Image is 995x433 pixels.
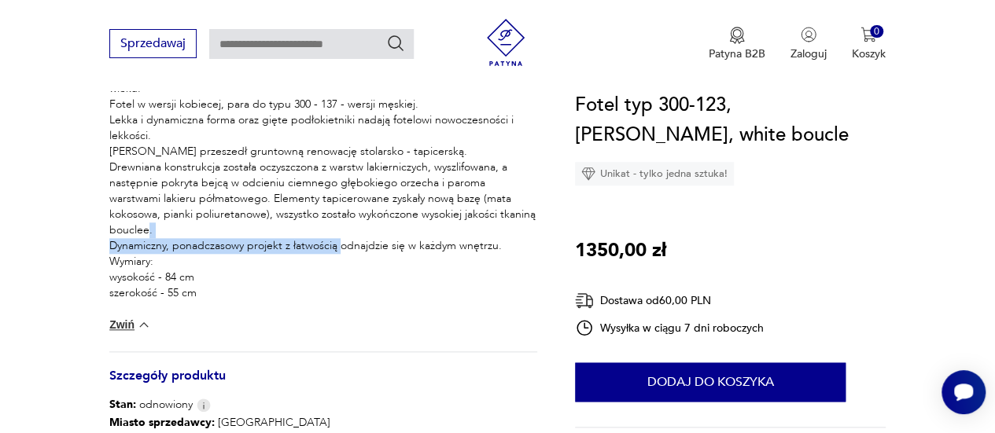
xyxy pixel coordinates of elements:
img: Patyna - sklep z meblami i dekoracjami vintage [482,19,529,66]
p: 1350,00 zł [575,236,666,266]
b: Miasto sprzedawcy : [109,415,215,430]
button: Szukaj [386,34,405,53]
h3: Szczegóły produktu [109,371,537,397]
img: Ikonka użytkownika [801,27,816,42]
img: Ikona diamentu [581,167,595,181]
p: [GEOGRAPHIC_DATA] [109,413,389,432]
img: Ikona koszyka [860,27,876,42]
img: Ikona medalu [729,27,745,44]
div: 0 [870,25,883,39]
a: Sprzedawaj [109,39,197,50]
div: Wysyłka w ciągu 7 dni roboczych [575,318,764,337]
p: Koszyk [852,46,886,61]
button: Dodaj do koszyka [575,362,846,402]
button: Patyna B2B [709,27,765,61]
button: Zaloguj [790,27,827,61]
p: Zaloguj [790,46,827,61]
b: Stan: [109,397,136,412]
button: Sprzedawaj [109,29,197,58]
h1: Fotel typ 300-123, [PERSON_NAME], white boucle [575,90,886,150]
img: Info icon [197,398,211,412]
img: chevron down [136,317,152,332]
p: Patyna B2B [709,46,765,61]
button: 0Koszyk [852,27,886,61]
div: Unikat - tylko jedna sztuka! [575,162,734,185]
span: odnowiony [109,397,193,413]
img: Ikona dostawy [575,291,594,310]
div: Dostawa od 60,00 PLN [575,291,764,310]
iframe: Smartsupp widget button [942,370,986,414]
button: Zwiń [109,317,151,332]
a: Ikona medaluPatyna B2B [709,27,765,61]
p: Fotel typ 300-123 zaprojektowany przez [PERSON_NAME] na początku lat 60. XX wieku. Fotel w wersji... [109,65,537,317]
